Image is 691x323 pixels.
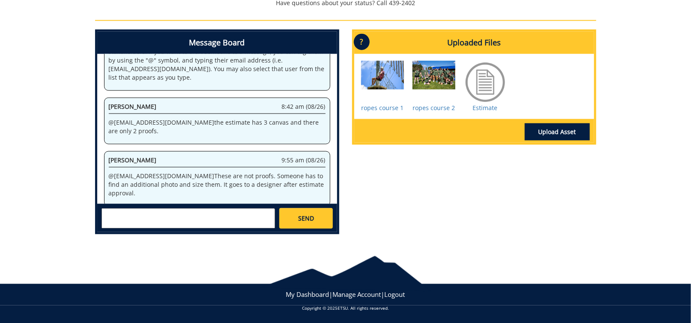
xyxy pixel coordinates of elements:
[282,102,326,111] span: 8:42 am (08/26)
[109,39,326,82] p: Welcome to the Project Messenger. All messages will appear to all stakeholders. If you want to al...
[282,156,326,164] span: 9:55 am (08/26)
[109,156,157,164] span: [PERSON_NAME]
[109,118,326,135] p: @ [EMAIL_ADDRESS][DOMAIN_NAME] the estimate has 3 canvas and there are only 2 proofs.
[413,104,455,112] a: ropes course 2
[109,102,157,111] span: [PERSON_NAME]
[286,290,329,299] a: My Dashboard
[354,32,594,54] h4: Uploaded Files
[97,32,337,54] h4: Message Board
[333,290,381,299] a: Manage Account
[109,172,326,197] p: @ [EMAIL_ADDRESS][DOMAIN_NAME] These are not proofs. Someone has to find an additional photo and ...
[298,214,314,223] span: SEND
[338,305,348,311] a: ETSU
[525,123,590,141] a: Upload Asset
[361,104,404,112] a: ropes course 1
[385,290,405,299] a: Logout
[279,208,332,229] a: SEND
[473,104,498,112] a: Estimate
[102,208,275,229] textarea: messageToSend
[354,34,370,50] p: ?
